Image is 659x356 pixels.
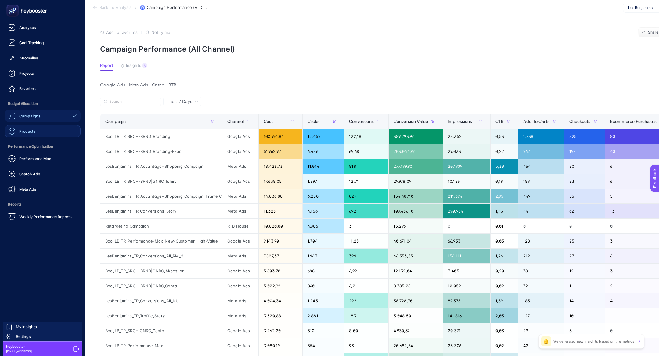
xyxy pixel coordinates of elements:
[100,63,113,68] span: Report
[222,338,258,353] div: Google Ads
[564,144,605,159] div: 192
[19,71,34,76] span: Projects
[518,338,564,353] div: 42
[518,293,564,308] div: 185
[564,234,605,248] div: 25
[564,189,605,203] div: 56
[5,21,81,34] a: Analyses
[564,264,605,278] div: 12
[443,129,490,144] div: 23.352
[564,159,605,174] div: 30
[303,189,344,203] div: 6.230
[227,119,244,124] span: Channel
[259,144,302,159] div: 51.962,92
[648,30,659,35] span: Share
[553,339,634,344] p: We generated new insights based on the metrics
[259,279,302,293] div: 5.022,92
[389,174,443,189] div: 29.978,09
[564,249,605,263] div: 27
[259,174,302,189] div: 17.638,05
[5,198,81,210] span: Reports
[491,293,518,308] div: 1,39
[518,189,564,203] div: 449
[389,144,443,159] div: 203.044,97
[100,144,222,159] div: Boo_LB_TR_SRCH-BRND_Branding-Exact
[222,159,258,174] div: Meta Ads
[4,2,23,7] span: Feedback
[443,264,490,278] div: 3.405
[259,264,302,278] div: 5.603,78
[518,219,564,233] div: 0
[344,279,388,293] div: 6,21
[303,129,344,144] div: 12.459
[491,144,518,159] div: 0,22
[303,338,344,353] div: 554
[100,279,222,293] div: Boo_LB_TR_SRCH-BRND|GNRC_Canta
[100,129,222,144] div: Boo_LB_TR_SRCH-BRND_Branding
[389,129,443,144] div: 389.293,97
[222,249,258,263] div: Meta Ads
[443,174,490,189] div: 10.126
[443,234,490,248] div: 66.933
[222,234,258,248] div: Google Ads
[222,279,258,293] div: Google Ads
[19,40,44,45] span: Goal Tracking
[100,30,138,35] button: Add to favorites
[564,204,605,218] div: 62
[389,219,443,233] div: 15.296
[491,323,518,338] div: 0,03
[222,264,258,278] div: Google Ads
[389,189,443,203] div: 154.487,10
[19,214,72,219] span: Weekly Performance Reports
[259,338,302,353] div: 3.080,19
[443,249,490,263] div: 154.111
[19,113,41,118] span: Campaigns
[303,204,344,218] div: 4.156
[100,293,222,308] div: LesBenjamins_TR_Conversions_All_NU
[389,264,443,278] div: 12.132,04
[495,119,503,124] span: CTR
[564,308,605,323] div: 10
[222,293,258,308] div: Meta Ads
[303,249,344,263] div: 1.943
[518,279,564,293] div: 72
[443,219,490,233] div: 0
[5,52,81,64] a: Anomalies
[344,159,388,174] div: 818
[518,308,564,323] div: 127
[100,159,222,174] div: LesBenjamins_TR_Advantage+Shopping Campaign
[264,119,273,124] span: Cost
[518,129,564,144] div: 1.738
[610,119,657,124] span: Ecommerce Purchases
[564,323,605,338] div: 3
[5,153,81,165] a: Performance Max
[100,308,222,323] div: LesBenjamins_TR_Traffic_Story
[344,189,388,203] div: 827
[491,249,518,263] div: 1,26
[259,323,302,338] div: 3.262,20
[569,119,590,124] span: Checkouts
[344,144,388,159] div: 69,68
[19,187,36,192] span: Meta Ads
[5,67,81,79] a: Projects
[344,129,388,144] div: 122,18
[5,168,81,180] a: Search Ads
[19,129,35,134] span: Products
[222,129,258,144] div: Google Ads
[5,110,81,122] a: Campaigns
[6,344,32,349] span: heybooster
[259,308,302,323] div: 3.520,88
[16,334,31,339] span: Settings
[259,189,302,203] div: 14.836,88
[389,323,443,338] div: 4.930,67
[259,204,302,218] div: 11.323
[126,63,141,68] span: Insights
[3,332,82,341] a: Settings
[443,323,490,338] div: 20.371
[389,234,443,248] div: 40.671,04
[518,159,564,174] div: 467
[518,249,564,263] div: 212
[19,56,38,60] span: Anomalies
[344,323,388,338] div: 8,00
[443,308,490,323] div: 141.816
